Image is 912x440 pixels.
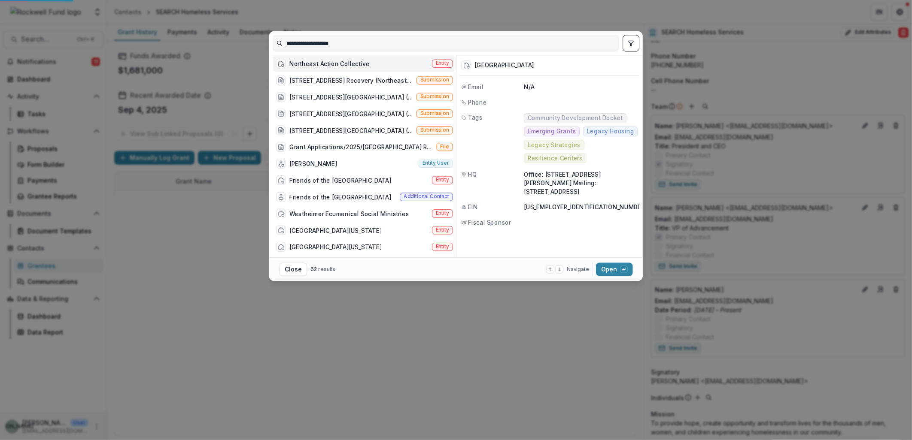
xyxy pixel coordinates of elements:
span: Additional contact [404,194,449,200]
span: Entity [435,227,449,233]
span: Entity [435,211,449,217]
span: Legacy Housing [587,128,634,135]
span: Entity [435,60,449,66]
div: [STREET_ADDRESS][GEOGRAPHIC_DATA] ([GEOGRAPHIC_DATA] Home Repair Program) [289,109,413,118]
div: Friends of the [GEOGRAPHIC_DATA] [289,193,391,201]
div: [GEOGRAPHIC_DATA][US_STATE] [289,243,382,251]
span: Entity [435,244,449,250]
span: Emerging Grants [528,128,576,135]
span: Navigate [567,265,589,273]
span: results [319,266,336,272]
p: N/A [524,82,638,91]
span: HQ [468,170,477,178]
p: [US_EMPLOYER_IDENTIFICATION_NUMBER] [524,203,647,211]
span: File [440,144,449,150]
span: Submission [420,77,449,83]
span: Fiscal Sponsor [468,218,511,227]
span: Submission [420,94,449,100]
span: Entity [435,177,449,183]
button: toggle filters [623,35,639,51]
span: Phone [468,98,487,106]
button: Close [279,263,307,276]
div: [STREET_ADDRESS] Recovery (Northeast Action Collective) [289,76,413,84]
span: Submission [420,110,449,116]
div: [GEOGRAPHIC_DATA][US_STATE] [289,226,382,235]
span: Legacy Strategies [528,142,581,148]
div: [GEOGRAPHIC_DATA] [475,62,534,69]
span: Tags [468,113,483,122]
div: Grant Applications/2025/[GEOGRAPHIC_DATA] Recovery 2023 Financial Statements.pdf [289,142,433,151]
span: 62 [310,266,317,272]
button: Open [596,263,632,276]
div: [STREET_ADDRESS][GEOGRAPHIC_DATA] (Northeast Houston Home Repair program) [289,126,413,135]
p: Office: [STREET_ADDRESS][PERSON_NAME] Mailing: [STREET_ADDRESS] [524,170,638,196]
div: [PERSON_NAME] [289,159,337,168]
span: EIN [468,203,477,211]
div: [STREET_ADDRESS][GEOGRAPHIC_DATA] (General operating support) [289,93,413,101]
span: Email [468,82,483,91]
div: Northeast Action Collective [289,59,369,68]
span: Resilience Centers [528,155,583,162]
span: Community Development Docket [528,115,623,121]
div: Westheimer Ecumenical Social Ministries [289,209,409,218]
div: Friends of the [GEOGRAPHIC_DATA] [289,176,391,184]
span: Submission [420,127,449,133]
span: Entity user [422,160,449,166]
